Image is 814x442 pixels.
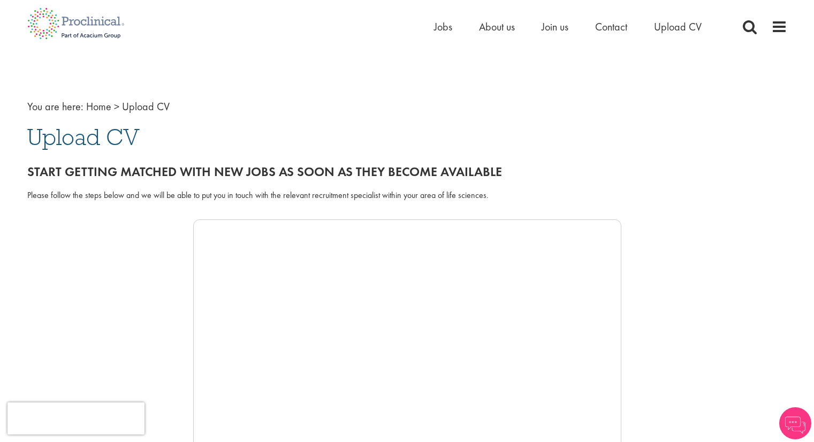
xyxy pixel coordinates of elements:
[542,20,568,34] a: Join us
[86,100,111,113] a: breadcrumb link
[479,20,515,34] a: About us
[779,407,811,439] img: Chatbot
[654,20,702,34] a: Upload CV
[595,20,627,34] a: Contact
[122,100,170,113] span: Upload CV
[27,123,140,151] span: Upload CV
[7,402,144,435] iframe: reCAPTCHA
[114,100,119,113] span: >
[27,189,787,202] div: Please follow the steps below and we will be able to put you in touch with the relevant recruitme...
[27,165,787,179] h2: Start getting matched with new jobs as soon as they become available
[27,100,83,113] span: You are here:
[434,20,452,34] a: Jobs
